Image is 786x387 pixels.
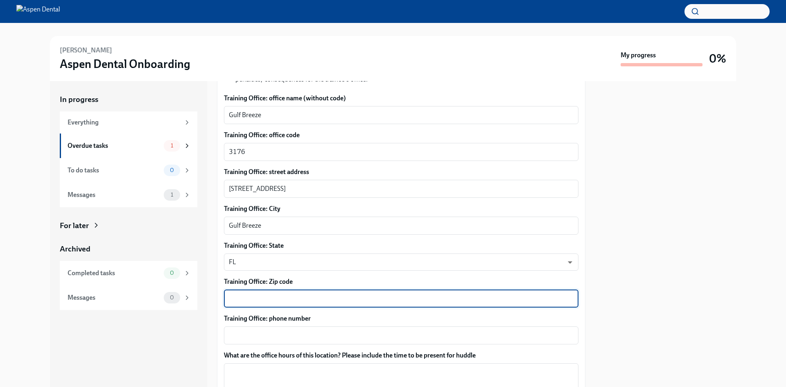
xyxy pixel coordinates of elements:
[68,293,160,302] div: Messages
[224,351,578,360] label: What are the office hours of this location? Please include the time to be present for huddle
[165,270,179,276] span: 0
[224,94,578,103] label: Training Office: office name (without code)
[229,110,574,120] textarea: Gulf Breeze
[68,269,160,278] div: Completed tasks
[60,134,197,158] a: Overdue tasks1
[224,253,578,271] div: FL
[60,183,197,207] a: Messages1
[68,141,160,150] div: Overdue tasks
[165,294,179,301] span: 0
[229,221,574,231] textarea: Gulf Breeze
[165,167,179,173] span: 0
[68,190,160,199] div: Messages
[224,241,578,250] label: Training Office: State
[60,57,190,71] h3: Aspen Dental Onboarding
[60,158,197,183] a: To do tasks0
[224,167,578,177] label: Training Office: street address
[60,244,197,254] a: Archived
[229,147,574,157] textarea: 3176
[60,94,197,105] a: In progress
[621,51,656,60] strong: My progress
[224,277,578,286] label: Training Office: Zip code
[68,118,180,127] div: Everything
[166,143,178,149] span: 1
[709,51,726,66] h3: 0%
[60,220,89,231] div: For later
[224,131,578,140] label: Training Office: office code
[16,5,60,18] img: Aspen Dental
[224,204,578,213] label: Training Office: City
[229,184,574,194] textarea: [STREET_ADDRESS]
[60,261,197,285] a: Completed tasks0
[60,285,197,310] a: Messages0
[68,166,160,175] div: To do tasks
[60,111,197,134] a: Everything
[60,46,112,55] h6: [PERSON_NAME]
[166,192,178,198] span: 1
[224,314,578,323] label: Training Office: phone number
[60,220,197,231] a: For later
